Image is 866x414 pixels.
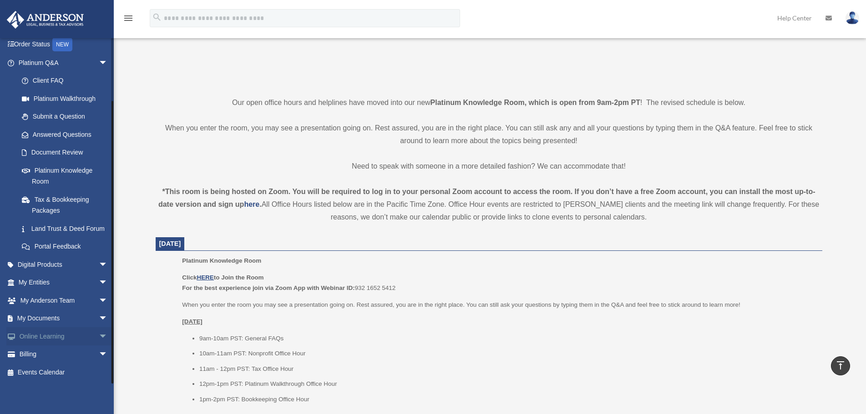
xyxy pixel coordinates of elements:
a: Online Learningarrow_drop_down [6,327,122,345]
span: arrow_drop_down [99,291,117,310]
strong: *This room is being hosted on Zoom. You will be required to log in to your personal Zoom account ... [158,188,815,208]
span: arrow_drop_down [99,54,117,72]
b: For the best experience join via Zoom App with Webinar ID: [182,284,355,291]
a: Land Trust & Deed Forum [13,219,122,238]
a: vertical_align_top [831,356,850,375]
p: When you enter the room, you may see a presentation going on. Rest assured, you are in the right ... [156,122,822,147]
div: All Office Hours listed below are in the Pacific Time Zone. Office Hour events are restricted to ... [156,185,822,224]
a: Document Review [13,144,122,162]
li: 12pm-1pm PST: Platinum Walkthrough Office Hour [199,379,816,389]
a: Answered Questions [13,125,122,144]
a: here [244,200,259,208]
span: arrow_drop_down [99,345,117,364]
p: When you enter the room you may see a presentation going on. Rest assured, you are in the right p... [182,299,815,310]
a: Billingarrow_drop_down [6,345,122,364]
img: Anderson Advisors Platinum Portal [4,11,86,29]
li: 11am - 12pm PST: Tax Office Hour [199,364,816,374]
span: Platinum Knowledge Room [182,257,261,264]
p: Need to speak with someone in a more detailed fashion? We can accommodate that! [156,160,822,173]
a: My Documentsarrow_drop_down [6,309,122,328]
b: Click to Join the Room [182,274,263,281]
a: My Anderson Teamarrow_drop_down [6,291,122,309]
a: Tax & Bookkeeping Packages [13,190,122,219]
a: Events Calendar [6,363,122,381]
li: 9am-10am PST: General FAQs [199,333,816,344]
a: menu [123,16,134,24]
span: arrow_drop_down [99,274,117,292]
i: search [152,12,162,22]
strong: . [259,200,261,208]
a: My Entitiesarrow_drop_down [6,274,122,292]
u: [DATE] [182,318,203,325]
span: arrow_drop_down [99,327,117,346]
a: Platinum Walkthrough [13,90,122,108]
i: menu [123,13,134,24]
a: Platinum Knowledge Room [13,161,117,190]
p: 932 1652 5412 [182,272,815,294]
a: Submit a Question [13,108,122,126]
a: Order StatusNEW [6,35,122,54]
p: Our open office hours and helplines have moved into our new ! The revised schedule is below. [156,96,822,109]
span: arrow_drop_down [99,255,117,274]
a: Platinum Q&Aarrow_drop_down [6,54,122,72]
li: 1pm-2pm PST: Bookkeeping Office Hour [199,394,816,405]
i: vertical_align_top [835,360,846,371]
span: arrow_drop_down [99,309,117,328]
div: NEW [52,38,72,51]
a: Digital Productsarrow_drop_down [6,255,122,274]
span: [DATE] [159,240,181,247]
a: Client FAQ [13,72,122,90]
li: 10am-11am PST: Nonprofit Office Hour [199,348,816,359]
img: User Pic [846,11,859,25]
a: Portal Feedback [13,238,122,256]
a: HERE [197,274,213,281]
strong: Platinum Knowledge Room, which is open from 9am-2pm PT [430,99,640,106]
